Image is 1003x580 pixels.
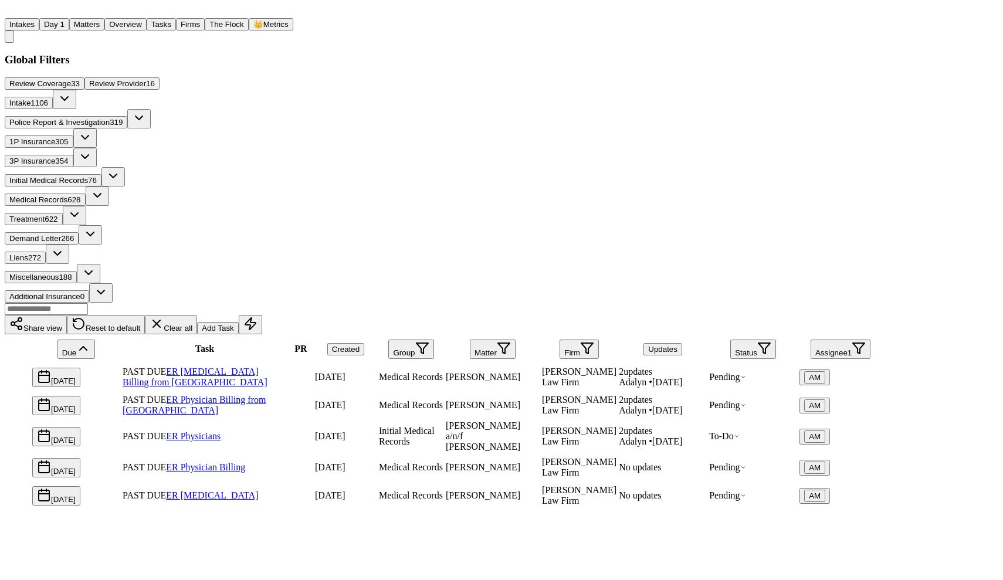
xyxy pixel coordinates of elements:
[6,470,30,480] span: Select row
[315,372,345,382] span: 7/17/2025, 6:46:39 AM
[57,340,95,359] button: Due
[80,292,84,301] span: 0
[9,157,55,165] span: 3P Insurance
[5,97,53,109] button: Intake1106
[176,18,205,30] button: Firms
[848,348,852,357] span: 1
[799,488,830,504] button: AM
[32,486,80,506] button: [DATE]
[446,490,520,500] span: Mattar Diagne
[542,395,616,415] span: Martello Law Firm
[67,315,145,334] button: Reset to default
[542,426,616,446] span: Martello Law Firm
[542,485,616,506] span: Martello Law Firm
[146,79,155,88] span: 16
[5,213,63,225] button: Treatment622
[379,426,435,446] span: Initial Medical Records
[9,292,80,301] span: Additional Insurance
[205,19,249,29] a: The Flock
[619,377,707,388] div: Last updated by Adalyn at 8/4/2025, 3:34:07 PM
[71,79,80,88] span: 33
[123,395,266,415] a: ER Physician Billing from [GEOGRAPHIC_DATA]
[5,232,79,245] button: Demand Letter266
[5,315,67,334] button: Share view
[176,19,205,29] a: Firms
[5,194,86,206] button: Medical Records628
[166,490,258,500] a: ER [MEDICAL_DATA]
[9,99,31,107] span: Intake
[123,431,166,441] span: PAST DUE
[166,431,221,441] a: ER Physicians
[289,344,313,354] div: PR
[379,462,443,472] span: Medical Records
[9,215,45,223] span: Treatment
[9,273,59,281] span: Miscellaneous
[28,253,41,262] span: 272
[315,431,345,441] span: 6/16/2025, 7:23:23 PM
[709,400,746,410] span: Pending
[5,290,89,303] button: Additional Insurance0
[6,498,30,508] span: Select row
[709,462,746,472] span: Pending
[32,458,80,477] button: [DATE]
[5,18,39,30] button: Intakes
[446,372,520,382] span: Myles Taylor
[123,395,166,405] span: PAST DUE
[45,215,57,223] span: 622
[9,79,71,88] span: Review Coverage
[166,462,245,472] a: ER Physician Billing
[809,491,821,500] span: AM
[110,118,123,127] span: 319
[5,77,84,90] button: Review Coverage33
[6,408,30,418] span: Select row
[9,234,61,243] span: Demand Letter
[5,135,73,148] button: 1P Insurance305
[123,462,166,472] span: PAST DUE
[67,195,80,204] span: 628
[643,343,682,355] button: Updates
[804,462,825,474] button: AM
[123,490,166,500] span: PAST DUE
[123,344,287,354] div: Task
[470,340,516,359] button: Matter
[619,490,707,501] div: No updates
[811,340,870,359] button: Assignee1
[542,367,616,387] span: Martello Law Firm
[6,351,30,361] span: Select all
[446,420,520,452] span: Juan Carlos Becerra a/n/f Gabriella Becerra Perez
[61,234,74,243] span: 266
[249,18,293,30] button: crownMetrics
[709,490,746,500] span: Pending
[59,273,72,281] span: 188
[32,396,80,415] button: [DATE]
[619,436,707,447] div: Last updated by Adalyn at 7/23/2025, 2:51:29 PM
[197,322,239,334] button: Add Task
[55,157,68,165] span: 354
[9,176,88,185] span: Initial Medical Records
[123,367,267,387] a: ER [MEDICAL_DATA] Billing from [GEOGRAPHIC_DATA]
[327,343,364,355] button: Created
[9,253,28,262] span: Liens
[560,340,599,359] button: Firm
[799,398,830,413] button: AM
[809,401,821,410] span: AM
[446,462,520,472] span: Mattar Diagne
[5,116,127,128] button: Police Report & Investigation319
[84,77,160,90] button: Review Provider16
[804,490,825,502] button: AM
[709,372,746,382] span: Pending
[809,463,821,472] span: AM
[315,400,345,410] span: 7/17/2025, 6:45:59 AM
[5,53,883,66] h3: Global Filters
[32,368,80,387] button: [DATE]
[809,373,821,382] span: AM
[31,99,48,107] span: 1106
[379,400,443,410] span: Medical Records
[6,439,30,449] span: Select row
[388,340,433,359] button: Group
[253,20,263,29] span: crown
[619,405,707,416] div: Last updated by Adalyn at 8/4/2025, 3:33:14 PM
[104,19,147,29] a: Overview
[5,8,19,18] a: Home
[9,137,55,146] span: 1P Insurance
